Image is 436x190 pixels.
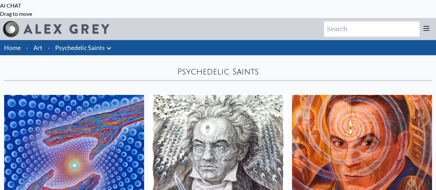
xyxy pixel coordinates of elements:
[23,40,31,55] li: ·
[45,40,52,55] li: ·
[324,21,419,37] input: Search
[55,43,105,52] a: Psychedelic Saints
[33,43,42,52] a: Art
[4,66,432,77] div: Psychedelic Saints
[4,44,21,51] a: Home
